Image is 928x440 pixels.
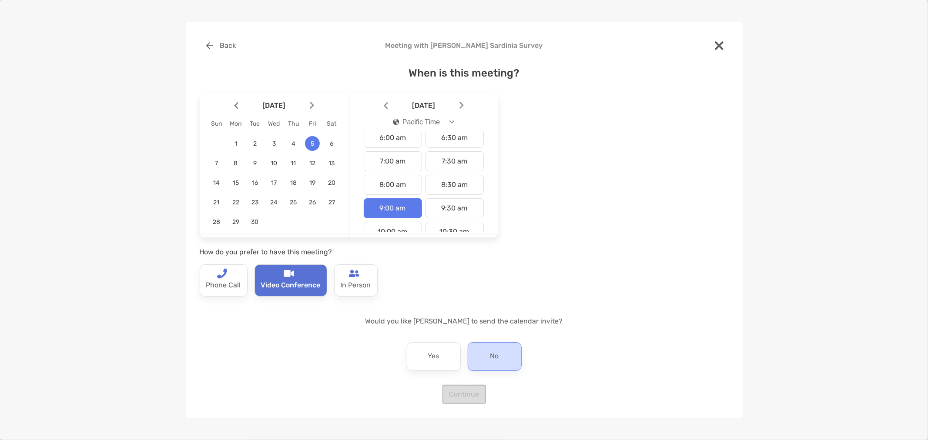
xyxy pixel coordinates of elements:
[248,140,262,147] span: 2
[305,179,320,187] span: 19
[234,102,238,109] img: Arrow icon
[364,151,422,171] div: 7:00 am
[209,218,224,226] span: 28
[228,160,243,167] span: 8
[245,120,265,127] div: Tue
[324,160,339,167] span: 13
[207,120,226,127] div: Sun
[449,120,454,123] img: Open dropdown arrow
[349,268,359,279] img: type-call
[200,316,729,327] p: Would you like [PERSON_NAME] to send the calendar invite?
[364,198,422,218] div: 9:00 am
[425,128,484,148] div: 6:30 am
[200,41,729,50] h4: Meeting with [PERSON_NAME] Sardinia Survey
[310,102,314,109] img: Arrow icon
[209,199,224,206] span: 21
[286,199,301,206] span: 25
[305,160,320,167] span: 12
[248,160,262,167] span: 9
[209,160,224,167] span: 7
[265,120,284,127] div: Wed
[324,199,339,206] span: 27
[364,128,422,148] div: 6:00 am
[267,160,281,167] span: 10
[206,279,241,293] p: Phone Call
[248,179,262,187] span: 16
[305,199,320,206] span: 26
[364,175,422,195] div: 8:00 am
[393,118,440,126] div: Pacific Time
[226,120,245,127] div: Mon
[228,199,243,206] span: 22
[200,247,498,257] p: How do you prefer to have this meeting?
[286,140,301,147] span: 4
[240,101,308,110] span: [DATE]
[286,160,301,167] span: 11
[425,222,484,242] div: 10:30 am
[261,279,321,293] p: Video Conference
[284,120,303,127] div: Thu
[217,268,227,279] img: type-call
[490,350,499,363] p: No
[425,175,484,195] div: 8:30 am
[228,218,243,226] span: 29
[267,199,281,206] span: 24
[228,179,243,187] span: 15
[324,179,339,187] span: 20
[341,279,371,293] p: In Person
[459,102,464,109] img: Arrow icon
[425,198,484,218] div: 9:30 am
[284,268,294,279] img: type-call
[384,102,388,109] img: Arrow icon
[228,140,243,147] span: 1
[425,151,484,171] div: 7:30 am
[364,222,422,242] div: 10:00 am
[200,36,243,55] button: Back
[322,120,341,127] div: Sat
[393,119,399,125] img: icon
[267,179,281,187] span: 17
[248,218,262,226] span: 30
[715,41,724,50] img: close modal
[324,140,339,147] span: 6
[286,179,301,187] span: 18
[303,120,322,127] div: Fri
[209,179,224,187] span: 14
[305,140,320,147] span: 5
[248,199,262,206] span: 23
[385,112,462,132] button: iconPacific Time
[267,140,281,147] span: 3
[428,350,439,363] p: Yes
[390,101,458,110] span: [DATE]
[200,67,729,79] h4: When is this meeting?
[206,42,213,49] img: button icon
